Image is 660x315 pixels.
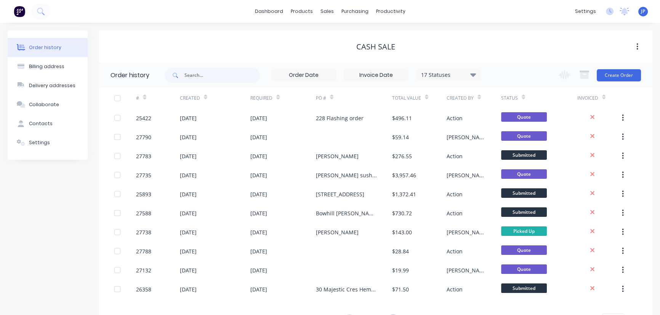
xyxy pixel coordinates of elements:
[136,266,151,274] div: 27132
[392,95,421,102] div: Total Value
[501,112,547,122] span: Quote
[392,209,412,217] div: $730.72
[287,6,317,17] div: products
[250,133,267,141] div: [DATE]
[8,114,88,133] button: Contacts
[29,44,61,51] div: Order history
[136,171,151,179] div: 27735
[316,171,377,179] div: [PERSON_NAME] sushi train
[392,190,416,198] div: $1,372.41
[8,57,88,76] button: Billing address
[501,131,547,141] span: Quote
[250,171,267,179] div: [DATE]
[29,120,53,127] div: Contacts
[180,95,200,102] div: Created
[392,133,409,141] div: $59.14
[501,150,547,160] span: Submitted
[501,283,547,293] span: Submitted
[14,6,25,17] img: Factory
[577,95,598,102] div: Invoiced
[447,152,463,160] div: Action
[136,228,151,236] div: 27738
[136,95,139,102] div: #
[501,245,547,255] span: Quote
[29,82,75,89] div: Delivery addresses
[180,266,197,274] div: [DATE]
[577,87,621,108] div: Invoiced
[392,171,416,179] div: $3,957.46
[136,133,151,141] div: 27790
[180,87,251,108] div: Created
[392,87,447,108] div: Total Value
[180,171,197,179] div: [DATE]
[447,133,486,141] div: [PERSON_NAME]
[447,87,501,108] div: Created By
[317,6,338,17] div: sales
[447,247,463,255] div: Action
[316,114,364,122] div: 228 Flashing order
[447,171,486,179] div: [PERSON_NAME]
[250,152,267,160] div: [DATE]
[136,114,151,122] div: 25422
[501,207,547,217] span: Submitted
[447,285,463,293] div: Action
[250,228,267,236] div: [DATE]
[136,87,179,108] div: #
[417,71,481,79] div: 17 Statuses
[597,69,641,81] button: Create Order
[392,266,409,274] div: $19.99
[316,228,359,236] div: [PERSON_NAME]
[111,71,149,80] div: Order history
[184,68,260,83] input: Search...
[316,190,364,198] div: [STREET_ADDRESS]
[501,264,547,274] span: Quote
[501,169,547,179] span: Quote
[180,133,197,141] div: [DATE]
[180,247,197,255] div: [DATE]
[251,6,287,17] a: dashboard
[316,285,377,293] div: 30 Majestic Cres Hemmant
[501,226,547,236] span: Picked Up
[29,139,50,146] div: Settings
[447,114,463,122] div: Action
[250,87,316,108] div: Required
[392,247,409,255] div: $28.84
[316,152,359,160] div: [PERSON_NAME]
[29,63,64,70] div: Billing address
[250,190,267,198] div: [DATE]
[8,38,88,57] button: Order history
[180,285,197,293] div: [DATE]
[136,209,151,217] div: 27588
[136,247,151,255] div: 27788
[356,42,395,51] div: CASH SALE
[316,95,326,102] div: PO #
[641,8,645,15] span: JP
[501,87,577,108] div: Status
[8,133,88,152] button: Settings
[272,70,336,81] input: Order Date
[372,6,409,17] div: productivity
[392,228,412,236] div: $143.00
[571,6,600,17] div: settings
[501,95,518,102] div: Status
[8,76,88,95] button: Delivery addresses
[447,209,463,217] div: Action
[392,285,409,293] div: $71.50
[29,101,59,108] div: Collaborate
[180,209,197,217] div: [DATE]
[250,266,267,274] div: [DATE]
[447,95,474,102] div: Created By
[447,228,486,236] div: [PERSON_NAME]
[136,152,151,160] div: 27783
[250,285,267,293] div: [DATE]
[447,190,463,198] div: Action
[180,190,197,198] div: [DATE]
[136,285,151,293] div: 26358
[344,70,408,81] input: Invoice Date
[8,95,88,114] button: Collaborate
[447,266,486,274] div: [PERSON_NAME]
[501,188,547,198] span: Submitted
[316,87,392,108] div: PO #
[180,114,197,122] div: [DATE]
[338,6,372,17] div: purchasing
